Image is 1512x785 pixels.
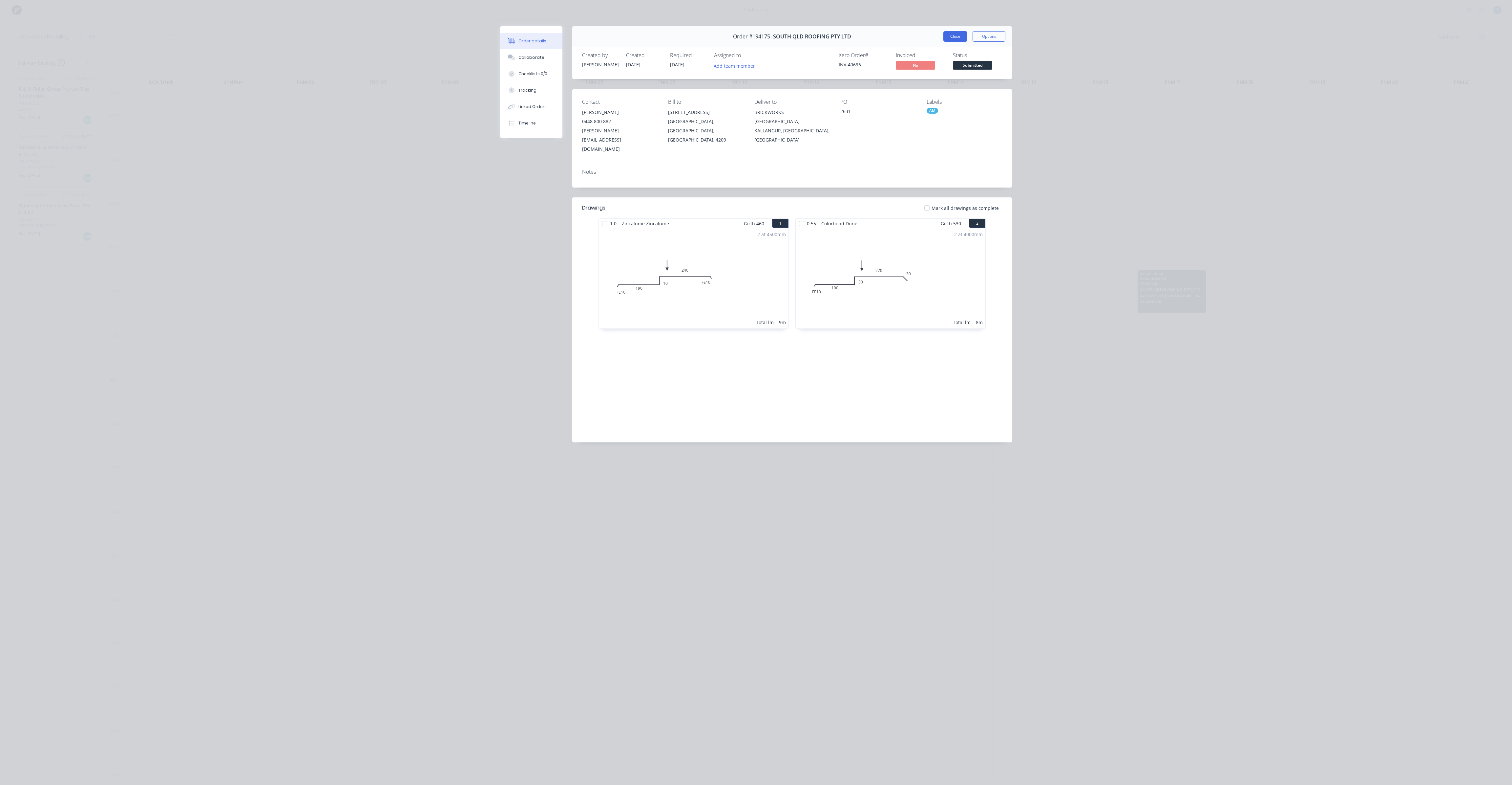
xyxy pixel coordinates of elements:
div: 0FE1019010FE102402 at 4500mmTotal lm9m [599,228,788,328]
span: 1.0 [607,219,619,228]
div: Linked Orders [518,104,547,110]
button: 1 [772,219,788,228]
div: 2631 [840,108,916,117]
div: 9m [779,319,786,326]
span: Girth 460 [744,219,764,228]
div: INV-40696 [839,61,888,68]
div: Required [670,52,706,58]
div: [GEOGRAPHIC_DATA], [GEOGRAPHIC_DATA], [GEOGRAPHIC_DATA], 4209 [668,117,744,145]
div: BRICKWORKS [GEOGRAPHIC_DATA]KALLANGUR, [GEOGRAPHIC_DATA], [GEOGRAPHIC_DATA], [754,108,830,145]
div: Tracking [518,87,536,93]
span: Colorbond Dune [819,219,860,228]
div: Deliver to [754,99,830,105]
div: Notes [582,169,1002,175]
div: Order details [518,38,546,44]
span: No [896,61,935,69]
div: Contact [582,99,658,105]
div: Total lm [953,319,971,326]
span: Girth 530 [941,219,961,228]
div: Checklists 0/0 [518,71,547,77]
div: Timeline [518,120,536,126]
div: PO [840,99,916,105]
div: [STREET_ADDRESS][GEOGRAPHIC_DATA], [GEOGRAPHIC_DATA], [GEOGRAPHIC_DATA], 4209 [668,108,744,145]
button: Close [943,31,967,42]
div: Bill to [668,99,744,105]
div: 2 at 4000mm [954,231,983,238]
span: Submitted [953,61,992,69]
button: Add team member [710,61,759,70]
div: 0FE1019030270302 at 4000mmTotal lm8m [796,228,985,328]
div: Drawings [582,204,605,212]
button: Checklists 0/0 [500,66,562,82]
div: 2 at 4500mm [757,231,786,238]
span: [DATE] [626,61,640,68]
button: Linked Orders [500,99,562,115]
div: Xero Order # [839,52,888,58]
button: Submitted [953,61,992,71]
div: [STREET_ADDRESS] [668,108,744,117]
button: Timeline [500,115,562,131]
button: Collaborate [500,49,562,66]
div: 0448 800 882 [582,117,658,126]
div: Status [953,52,1002,58]
div: Created by [582,52,618,58]
span: 0.55 [804,219,819,228]
span: Order #194175 - [733,34,773,40]
div: [PERSON_NAME] [582,61,618,68]
button: Options [973,31,1005,42]
div: AM [927,108,938,114]
span: Mark all drawings as complete [932,205,999,212]
div: Created [626,52,662,58]
div: KALLANGUR, [GEOGRAPHIC_DATA], [GEOGRAPHIC_DATA], [754,126,830,145]
div: 8m [976,319,983,326]
div: Collaborate [518,55,544,60]
span: [DATE] [670,61,684,68]
div: Labels [927,99,1002,105]
button: 2 [969,219,985,228]
div: [PERSON_NAME] [582,108,658,117]
span: Zincalume Zincalume [619,219,672,228]
div: BRICKWORKS [GEOGRAPHIC_DATA] [754,108,830,126]
button: Add team member [714,61,759,70]
div: [PERSON_NAME]0448 800 882[PERSON_NAME][EMAIL_ADDRESS][DOMAIN_NAME] [582,108,658,154]
span: SOUTH QLD ROOFING PTY LTD [773,34,851,40]
div: Assigned to [714,52,780,58]
div: Total lm [756,319,774,326]
div: Invoiced [896,52,945,58]
button: Order details [500,33,562,49]
div: [PERSON_NAME][EMAIL_ADDRESS][DOMAIN_NAME] [582,126,658,154]
button: Tracking [500,82,562,99]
